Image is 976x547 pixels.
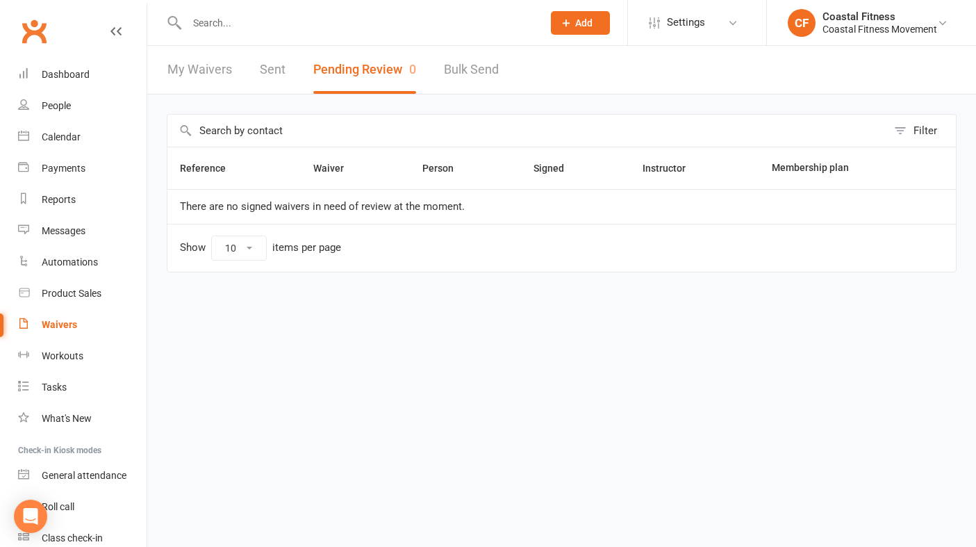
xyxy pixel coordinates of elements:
[18,372,147,403] a: Tasks
[42,163,85,174] div: Payments
[313,46,416,94] button: Pending Review0
[42,100,71,111] div: People
[42,501,74,512] div: Roll call
[42,131,81,142] div: Calendar
[14,500,47,533] div: Open Intercom Messenger
[534,163,579,174] span: Signed
[409,62,416,76] span: 0
[18,309,147,341] a: Waivers
[272,242,341,254] div: items per page
[444,46,499,94] a: Bulk Send
[42,413,92,424] div: What's New
[183,13,533,33] input: Search...
[313,160,359,177] button: Waiver
[18,215,147,247] a: Messages
[42,532,103,544] div: Class check-in
[42,69,90,80] div: Dashboard
[575,17,593,28] span: Add
[18,460,147,491] a: General attendance kiosk mode
[42,319,77,330] div: Waivers
[260,46,286,94] a: Sent
[167,189,956,224] td: There are no signed waivers in need of review at the moment.
[42,225,85,236] div: Messages
[822,23,937,35] div: Coastal Fitness Movement
[18,491,147,523] a: Roll call
[42,194,76,205] div: Reports
[17,14,51,49] a: Clubworx
[180,163,241,174] span: Reference
[534,160,579,177] button: Signed
[551,11,610,35] button: Add
[887,115,956,147] button: Filter
[42,382,67,393] div: Tasks
[313,163,359,174] span: Waiver
[42,470,126,481] div: General attendance
[422,163,469,174] span: Person
[18,278,147,309] a: Product Sales
[18,247,147,278] a: Automations
[167,115,887,147] input: Search by contact
[18,341,147,372] a: Workouts
[18,59,147,90] a: Dashboard
[788,9,816,37] div: CF
[643,160,701,177] button: Instructor
[18,153,147,184] a: Payments
[18,403,147,434] a: What's New
[180,160,241,177] button: Reference
[822,10,937,23] div: Coastal Fitness
[913,122,937,139] div: Filter
[18,90,147,122] a: People
[180,236,341,261] div: Show
[42,256,98,268] div: Automations
[18,122,147,153] a: Calendar
[667,7,705,38] span: Settings
[759,147,917,189] th: Membership plan
[643,163,701,174] span: Instructor
[167,46,232,94] a: My Waivers
[422,160,469,177] button: Person
[42,288,101,299] div: Product Sales
[18,184,147,215] a: Reports
[42,350,83,361] div: Workouts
